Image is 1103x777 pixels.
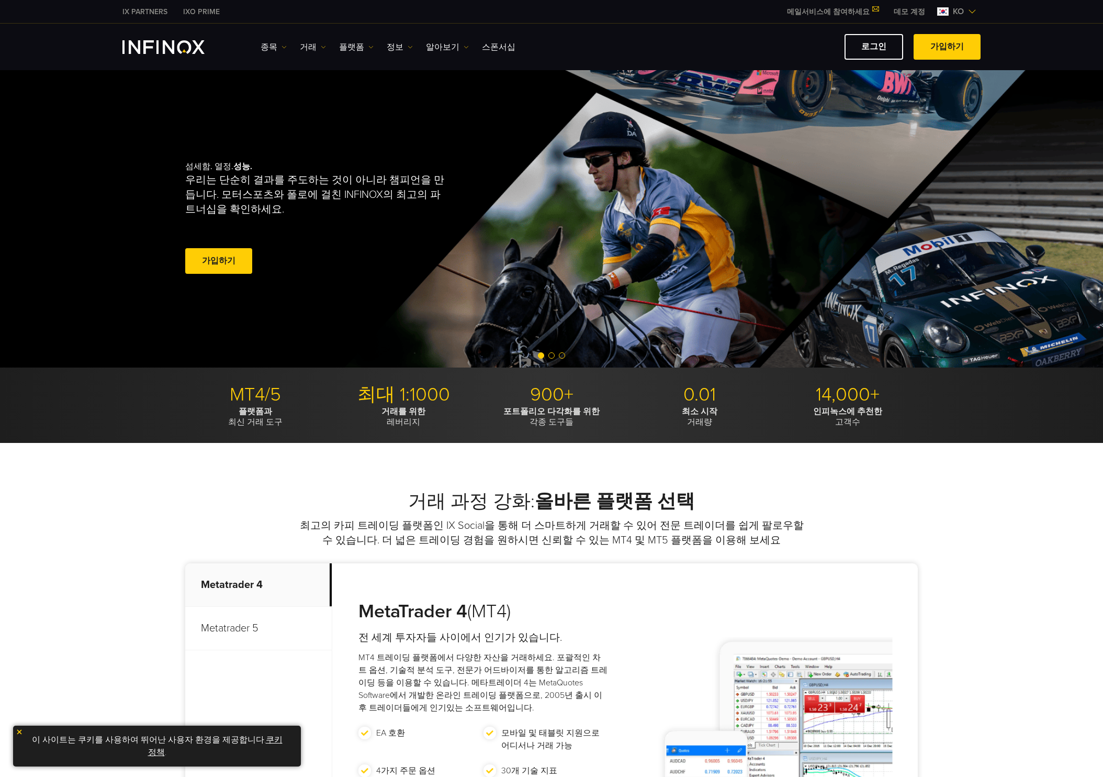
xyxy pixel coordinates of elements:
a: 종목 [261,41,287,53]
p: 최고의 카피 트레이딩 플랫폼인 IX Social을 통해 더 스마트하게 거래할 수 있어 전문 트레이더를 쉽게 팔로우할 수 있습니다. 더 넓은 트레이딩 경험을 원하시면 신뢰할 수... [298,518,805,548]
a: 스폰서십 [482,41,515,53]
strong: 포트폴리오 다각화를 위한 [503,406,600,417]
strong: MetaTrader 4 [358,600,467,623]
p: 고객수 [778,406,918,427]
span: Go to slide 2 [548,352,555,359]
a: INFINOX [175,6,228,17]
strong: 거래를 위한 [381,406,425,417]
a: 가입하기 [914,34,981,60]
span: Go to slide 3 [559,352,565,359]
span: Go to slide 1 [538,352,544,359]
strong: 플랫폼과 [239,406,272,417]
p: EA 호환 [376,727,405,739]
a: 거래 [300,41,326,53]
strong: 인피녹스에 추천한 [813,406,882,417]
p: 900+ [481,383,622,406]
h3: (MT4) [358,600,608,623]
a: INFINOX [115,6,175,17]
p: MT4 트레이딩 플랫폼에서 다양한 자산을 거래하세요. 포괄적인 차트 옵션, 기술적 분석 도구, 전문가 어드바이저를 통한 알고리즘 트레이딩 등을 이용할 수 있습니다. 메타트레이... [358,651,608,714]
p: 거래량 [629,406,770,427]
a: INFINOX Logo [122,40,229,54]
p: 최대 1:1000 [333,383,474,406]
p: Metatrader 5 [185,607,332,650]
p: 모바일 및 태블릿 지원으로 어디서나 거래 가능 [501,727,603,752]
h2: 거래 과정 강화: [185,490,918,513]
strong: 성능. [233,161,252,172]
a: INFINOX MENU [886,6,933,17]
a: 메일서비스에 참여하세요 [779,7,886,16]
strong: 올바른 플랫폼 선택 [535,490,695,513]
p: 이 사이트는 쿠키를 사용하여 뛰어난 사용자 환경을 제공합니다. . [18,731,296,761]
a: 로그인 [845,34,903,60]
p: 4가지 주문 옵션 [376,764,435,777]
p: 최신 거래 도구 [185,406,325,427]
p: 30개 기술 지표 [501,764,557,777]
a: 가입하기 [185,248,252,274]
span: ko [949,5,968,18]
p: 레버리지 [333,406,474,427]
p: Metatrader 4 [185,563,332,607]
p: 우리는 단순히 결과를 주도하는 것이 아니라 챔피언을 만듭니다. 모터스포츠와 폴로에 걸친 INFINOX의 최고의 파트너십을 확인하세요. [185,173,449,217]
a: 플랫폼 [339,41,374,53]
p: 0.01 [629,383,770,406]
div: 섬세함. 열정. [185,145,515,293]
img: yellow close icon [16,728,23,736]
strong: 최소 시작 [682,406,717,417]
a: 정보 [387,41,413,53]
p: 14,000+ [778,383,918,406]
a: 알아보기 [426,41,469,53]
p: MT4/5 [185,383,325,406]
p: 각종 도구들 [481,406,622,427]
h4: 전 세계 투자자들 사이에서 인기가 있습니다. [358,630,608,645]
